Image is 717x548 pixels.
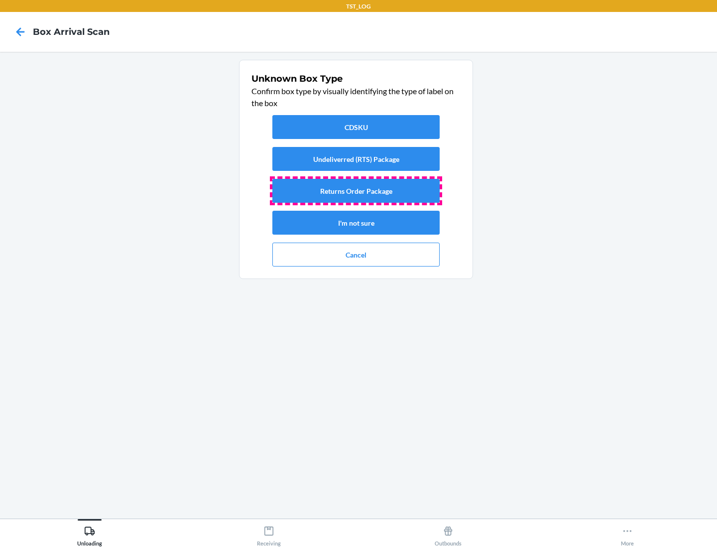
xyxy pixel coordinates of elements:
[272,243,440,267] button: Cancel
[272,211,440,235] button: I'm not sure
[346,2,371,11] p: TST_LOG
[538,519,717,547] button: More
[272,179,440,203] button: Returns Order Package
[77,522,102,547] div: Unloading
[358,519,538,547] button: Outbounds
[251,72,461,85] h1: Unknown Box Type
[272,147,440,171] button: Undeliverred (RTS) Package
[272,115,440,139] button: CDSKU
[33,25,110,38] h4: Box Arrival Scan
[435,522,462,547] div: Outbounds
[251,85,461,109] p: Confirm box type by visually identifying the type of label on the box
[257,522,281,547] div: Receiving
[179,519,358,547] button: Receiving
[621,522,634,547] div: More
